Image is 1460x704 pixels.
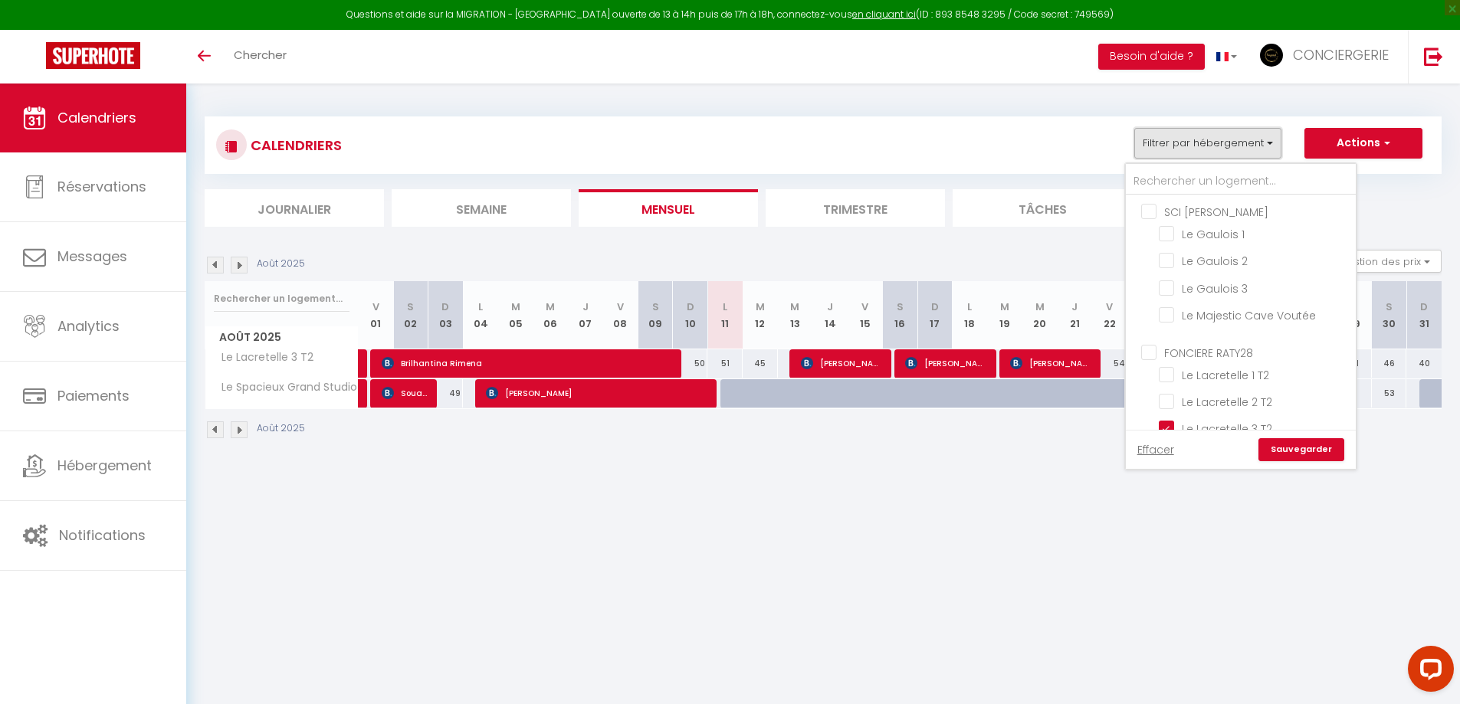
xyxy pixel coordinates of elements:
[801,349,883,378] span: [PERSON_NAME]
[57,247,127,266] span: Messages
[1406,349,1442,378] div: 40
[756,300,765,314] abbr: M
[533,281,568,349] th: 06
[205,189,384,227] li: Journalier
[59,526,146,545] span: Notifications
[1098,44,1205,70] button: Besoin d'aide ?
[1293,45,1389,64] span: CONCIERGERIE
[673,349,708,378] div: 50
[57,316,120,336] span: Analytics
[1372,281,1407,349] th: 30
[222,30,298,83] a: Chercher
[917,281,953,349] th: 17
[546,300,555,314] abbr: M
[257,421,305,436] p: Août 2025
[463,281,498,349] th: 04
[1424,47,1443,66] img: logout
[1164,345,1253,361] span: FONCIERE RATY28
[1420,300,1428,314] abbr: D
[953,189,1132,227] li: Tâches
[234,47,287,63] span: Chercher
[827,300,833,314] abbr: J
[882,281,917,349] th: 16
[743,281,778,349] th: 12
[1134,128,1281,159] button: Filtrer par hébergement
[1000,300,1009,314] abbr: M
[1258,438,1344,461] a: Sauvegarder
[778,281,813,349] th: 13
[1035,300,1045,314] abbr: M
[407,300,414,314] abbr: S
[582,300,589,314] abbr: J
[707,281,743,349] th: 11
[638,281,673,349] th: 09
[428,379,464,408] div: 49
[1182,281,1248,296] span: Le Gaulois 3
[1022,281,1058,349] th: 20
[1372,379,1407,408] div: 53
[57,177,146,196] span: Réservations
[953,281,988,349] th: 18
[1182,308,1316,323] span: Le Majestic Cave Voutée
[723,300,727,314] abbr: L
[441,300,449,314] abbr: D
[382,378,428,408] span: Souamami RAKOTONIAINA
[57,386,130,405] span: Paiements
[393,281,428,349] th: 02
[617,300,624,314] abbr: V
[1106,300,1113,314] abbr: V
[392,189,571,227] li: Semaine
[1386,300,1393,314] abbr: S
[1248,30,1408,83] a: ... CONCIERGERIE
[1071,300,1078,314] abbr: J
[359,281,394,349] th: 01
[486,378,709,408] span: [PERSON_NAME]
[1092,349,1127,378] div: 54
[57,456,152,475] span: Hébergement
[478,300,483,314] abbr: L
[652,300,659,314] abbr: S
[214,285,349,313] input: Rechercher un logement...
[790,300,799,314] abbr: M
[967,300,972,314] abbr: L
[257,257,305,271] p: Août 2025
[897,300,904,314] abbr: S
[848,281,883,349] th: 15
[382,349,675,378] span: Brilhantina Rimena
[987,281,1022,349] th: 19
[579,189,758,227] li: Mensuel
[1327,250,1442,273] button: Gestion des prix
[603,281,638,349] th: 08
[428,281,464,349] th: 03
[57,108,136,127] span: Calendriers
[498,281,533,349] th: 05
[1092,281,1127,349] th: 22
[1260,44,1283,67] img: ...
[208,379,361,396] span: Le Spacieux Grand Studio
[1372,349,1407,378] div: 46
[208,349,317,366] span: Le Lacretelle 3 T2
[707,349,743,378] div: 51
[1406,281,1442,349] th: 31
[687,300,694,314] abbr: D
[812,281,848,349] th: 14
[205,326,358,349] span: Août 2025
[372,300,379,314] abbr: V
[568,281,603,349] th: 07
[1057,281,1092,349] th: 21
[1010,349,1092,378] span: [PERSON_NAME]
[852,8,916,21] a: en cliquant ici
[931,300,939,314] abbr: D
[1396,640,1460,704] iframe: LiveChat chat widget
[743,349,778,378] div: 45
[1137,441,1174,458] a: Effacer
[1304,128,1422,159] button: Actions
[766,189,945,227] li: Trimestre
[1126,168,1356,195] input: Rechercher un logement...
[247,128,342,162] h3: CALENDRIERS
[1124,162,1357,470] div: Filtrer par hébergement
[905,349,987,378] span: [PERSON_NAME]
[861,300,868,314] abbr: V
[673,281,708,349] th: 10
